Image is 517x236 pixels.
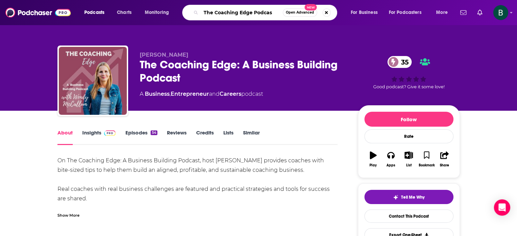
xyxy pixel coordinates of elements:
div: List [406,163,412,167]
input: Search podcasts, credits, & more... [201,7,283,18]
img: tell me why sparkle [393,195,398,200]
a: Reviews [167,129,187,145]
span: Monitoring [145,8,169,17]
button: open menu [80,7,113,18]
div: Play [369,163,377,167]
div: Open Intercom Messenger [494,199,510,216]
a: Show notifications dropdown [458,7,469,18]
button: Play [364,147,382,171]
a: Show notifications dropdown [475,7,485,18]
button: open menu [346,7,386,18]
a: Lists [223,129,234,145]
span: For Business [351,8,378,17]
div: Rate [364,129,453,143]
img: Podchaser - Follow, Share and Rate Podcasts [5,6,71,19]
div: Search podcasts, credits, & more... [189,5,344,20]
a: Credits [196,129,214,145]
div: A podcast [140,90,263,98]
button: List [400,147,417,171]
span: Charts [117,8,132,17]
a: Business [145,91,170,97]
span: More [436,8,448,17]
button: open menu [140,7,178,18]
a: Episodes54 [125,129,157,145]
img: Podchaser Pro [104,130,116,136]
span: Good podcast? Give it some love! [373,84,445,89]
img: User Profile [493,5,508,20]
button: Share [435,147,453,171]
a: About [57,129,73,145]
button: Bookmark [418,147,435,171]
a: Similar [243,129,260,145]
div: Share [440,163,449,167]
span: For Podcasters [389,8,421,17]
button: open menu [384,7,431,18]
a: Entrepreneur [171,91,209,97]
div: 35Good podcast? Give it some love! [358,52,460,94]
a: 35 [387,56,412,68]
span: New [305,4,317,11]
span: and [209,91,220,97]
a: Careers [220,91,241,97]
div: Bookmark [418,163,434,167]
button: open menu [431,7,456,18]
div: 54 [151,130,157,135]
span: 35 [394,56,412,68]
button: Apps [382,147,400,171]
button: Open AdvancedNew [283,8,317,17]
span: Tell Me Why [401,195,425,200]
span: Podcasts [84,8,104,17]
div: Apps [386,163,395,167]
button: Show profile menu [493,5,508,20]
span: , [170,91,171,97]
a: Charts [113,7,136,18]
span: Logged in as betsy46033 [493,5,508,20]
img: The Coaching Edge: A Business Building Podcast [59,47,127,115]
span: [PERSON_NAME] [140,52,188,58]
button: tell me why sparkleTell Me Why [364,190,453,204]
a: Contact This Podcast [364,210,453,223]
a: InsightsPodchaser Pro [82,129,116,145]
span: Open Advanced [286,11,314,14]
button: Follow [364,112,453,127]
